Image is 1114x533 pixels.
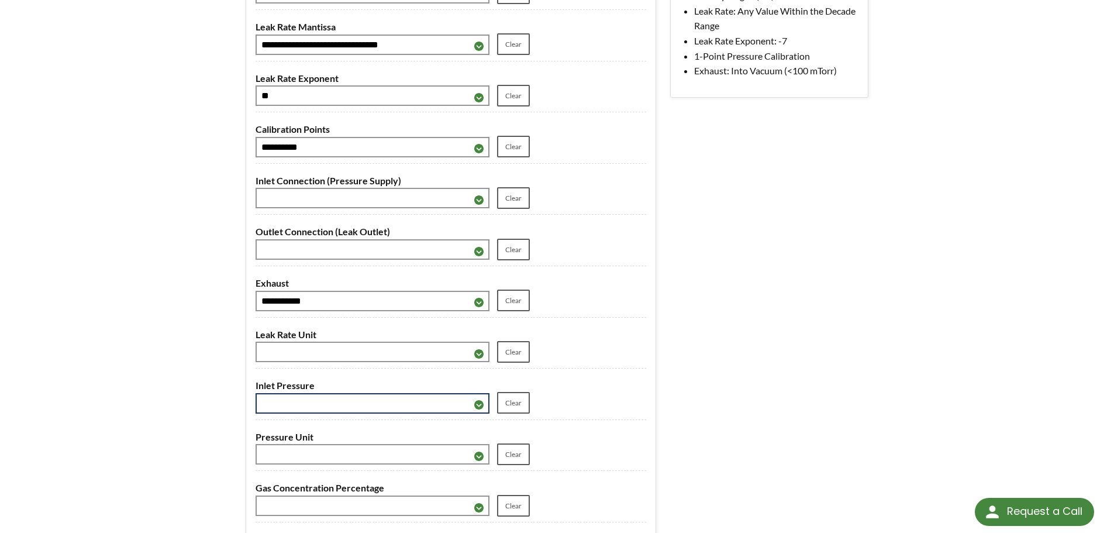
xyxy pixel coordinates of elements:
label: Leak Rate Mantissa [256,19,646,35]
label: Leak Rate Unit [256,327,646,342]
a: Clear [497,290,530,311]
a: Clear [497,33,530,55]
a: Clear [497,341,530,363]
label: Inlet Pressure [256,378,646,393]
label: Pressure Unit [256,429,646,445]
a: Clear [497,443,530,465]
div: Request a Call [1007,498,1082,525]
li: Leak Rate Exponent: -7 [694,33,858,49]
label: Exhaust [256,276,646,291]
li: 1-Point Pressure Calibration [694,49,858,64]
a: Clear [497,392,530,414]
a: Clear [497,187,530,209]
a: Clear [497,85,530,106]
a: Clear [497,239,530,260]
img: round button [983,503,1002,521]
li: Exhaust: Into Vacuum (<100 mTorr) [694,63,858,78]
li: Leak Rate: Any Value Within the Decade Range [694,4,858,33]
label: Outlet Connection (Leak Outlet) [256,224,646,239]
div: Request a Call [975,498,1094,526]
label: Inlet Connection (Pressure Supply) [256,173,646,188]
a: Clear [497,495,530,517]
a: Clear [497,136,530,157]
label: Calibration Points [256,122,646,137]
label: Leak Rate Exponent [256,71,646,86]
label: Gas Concentration Percentage [256,480,646,496]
